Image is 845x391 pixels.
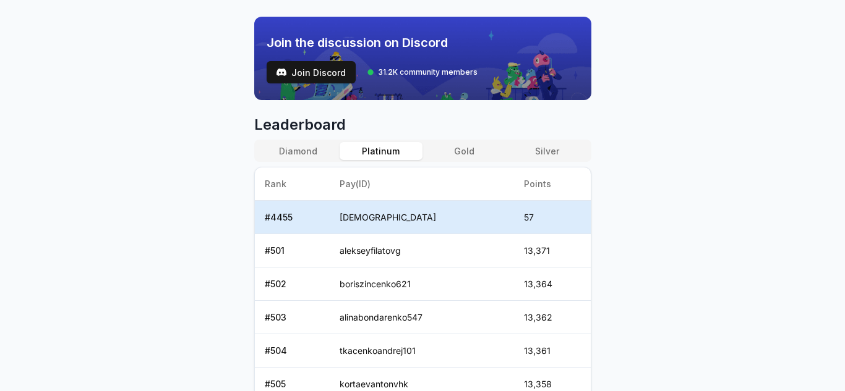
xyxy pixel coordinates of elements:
td: 13,371 [514,234,591,267]
button: Gold [422,142,505,160]
td: boriszincenko621 [330,267,514,301]
span: 31.2K community members [378,67,478,77]
td: 13,364 [514,267,591,301]
th: Pay(ID) [330,167,514,201]
button: Join Discord [267,61,356,83]
span: Leaderboard [254,115,591,135]
img: discord_banner [254,17,591,100]
td: alekseyfilatovg [330,234,514,267]
td: 13,361 [514,334,591,368]
th: Points [514,167,591,201]
th: Rank [255,167,330,201]
td: # 501 [255,234,330,267]
img: test [277,67,286,77]
a: testJoin Discord [267,61,356,83]
td: alinabondarenko547 [330,301,514,334]
span: Join Discord [291,66,346,79]
td: [DEMOGRAPHIC_DATA] [330,201,514,234]
button: Silver [505,142,588,160]
td: # 4455 [255,201,330,234]
button: Diamond [257,142,340,160]
td: # 503 [255,301,330,334]
td: 57 [514,201,591,234]
button: Platinum [340,142,422,160]
span: Join the discussion on Discord [267,34,478,51]
td: # 502 [255,267,330,301]
td: 13,362 [514,301,591,334]
td: tkacenkoandrej101 [330,334,514,368]
td: # 504 [255,334,330,368]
